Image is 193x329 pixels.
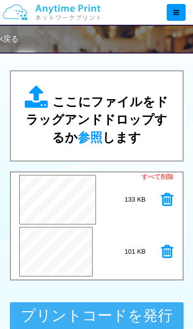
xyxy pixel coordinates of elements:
div: 133 KB [109,195,162,205]
span: 参照 [78,130,102,144]
div: 101 KB [109,247,162,257]
span: ここにファイルをドラッグアンドドロップするか します [26,95,168,144]
a: すべて削除 [142,172,174,182]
